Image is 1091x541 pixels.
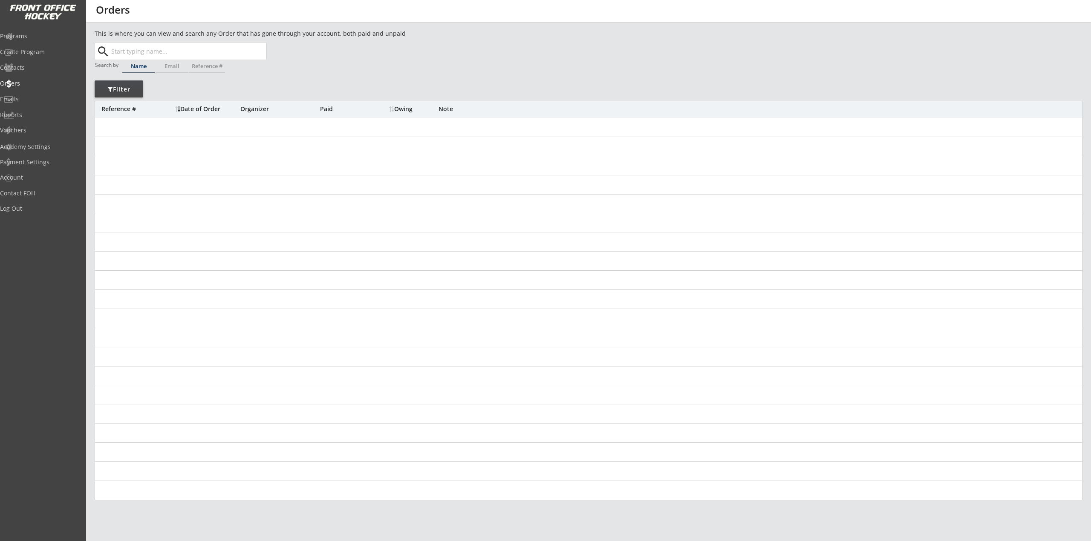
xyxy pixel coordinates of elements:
button: search [96,45,110,58]
div: Note [439,106,1082,112]
div: Reference # [189,63,225,69]
div: Organizer [240,106,318,112]
div: Email [156,63,188,69]
div: Owing [389,106,438,112]
div: Search by [95,62,119,68]
div: Paid [320,106,366,112]
input: Start typing name... [110,43,266,60]
div: Reference # [101,106,171,112]
div: Name [122,63,155,69]
div: Date of Order [175,106,238,112]
div: This is where you can view and search any Order that has gone through your account, both paid and... [95,29,454,38]
div: Filter [95,85,143,94]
